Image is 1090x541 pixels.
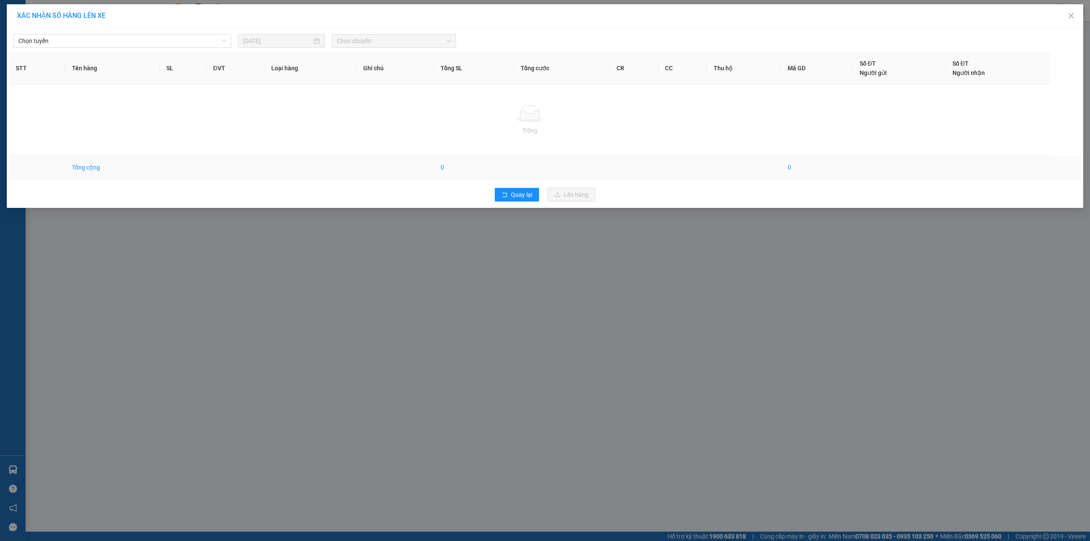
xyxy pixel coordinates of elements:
[610,52,658,85] th: CR
[9,52,65,85] th: STT
[514,52,610,85] th: Tổng cước
[160,52,206,85] th: SL
[658,52,707,85] th: CC
[511,190,532,199] span: Quay lại
[495,188,539,201] button: rollbackQuay lại
[952,60,969,67] span: Số ĐT
[207,52,265,85] th: ĐVT
[781,156,852,179] td: 0
[1068,12,1075,19] span: close
[781,52,852,85] th: Mã GD
[1059,4,1083,28] button: Close
[952,69,985,76] span: Người nhận
[860,69,887,76] span: Người gửi
[860,60,876,67] span: Số ĐT
[502,192,508,199] span: rollback
[434,52,514,85] th: Tổng SL
[243,36,312,46] input: 12/08/2025
[16,126,1043,135] div: Trống
[548,188,595,201] button: uploadLên hàng
[337,35,451,47] span: Chọn chuyến
[18,35,226,47] span: Chọn tuyến
[434,156,514,179] td: 0
[17,12,106,20] span: XÁC NHẬN SỐ HÀNG LÊN XE
[264,52,356,85] th: Loại hàng
[356,52,434,85] th: Ghi chú
[707,52,781,85] th: Thu hộ
[65,52,160,85] th: Tên hàng
[65,156,160,179] td: Tổng cộng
